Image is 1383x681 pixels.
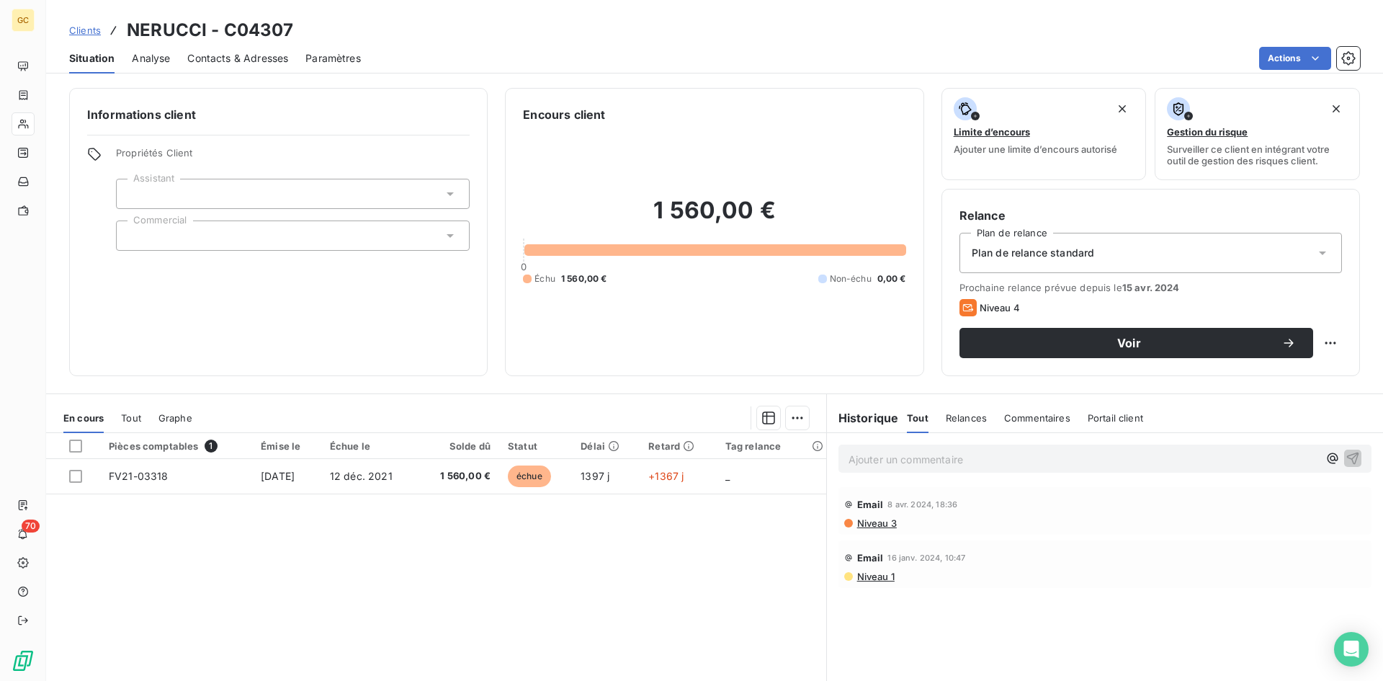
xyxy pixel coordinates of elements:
h6: Encours client [523,106,605,123]
span: Contacts & Adresses [187,51,288,66]
div: Pièces comptables [109,440,243,453]
span: Surveiller ce client en intégrant votre outil de gestion des risques client. [1167,143,1348,166]
span: Commentaires [1004,412,1070,424]
span: FV21-03318 [109,470,169,482]
a: Clients [69,23,101,37]
span: Tout [121,412,141,424]
span: 1397 j [581,470,609,482]
span: Ajouter une limite d’encours autorisé [954,143,1117,155]
span: +1367 j [648,470,684,482]
span: Limite d’encours [954,126,1030,138]
span: 8 avr. 2024, 18:36 [887,500,957,509]
span: Email [857,499,884,510]
span: [DATE] [261,470,295,482]
span: Propriétés Client [116,147,470,167]
div: Tag relance [725,440,818,452]
div: GC [12,9,35,32]
span: Non-échu [830,272,872,285]
span: échue [508,466,551,487]
span: Situation [69,51,115,66]
img: Logo LeanPay [12,649,35,672]
span: Relances [946,412,987,424]
span: 15 avr. 2024 [1122,282,1180,293]
span: Portail client [1088,412,1143,424]
span: Graphe [158,412,192,424]
div: Open Intercom Messenger [1334,632,1369,667]
span: Prochaine relance prévue depuis le [959,282,1342,293]
span: 12 déc. 2021 [330,470,393,482]
span: 16 janv. 2024, 10:47 [887,553,965,562]
h6: Informations client [87,106,470,123]
h2: 1 560,00 € [523,196,905,239]
span: Plan de relance standard [972,246,1095,260]
span: Paramètres [305,51,361,66]
button: Actions [1259,47,1331,70]
span: 1 560,00 € [426,469,491,484]
h6: Relance [959,207,1342,224]
span: 1 560,00 € [561,272,607,285]
span: Niveau 4 [980,302,1020,313]
input: Ajouter une valeur [128,229,140,242]
h3: NERUCCI - C04307 [127,17,293,43]
span: Email [857,552,884,564]
span: 1 [205,440,218,453]
div: Échue le [330,440,409,452]
span: Voir [977,337,1281,349]
input: Ajouter une valeur [128,187,140,200]
span: Analyse [132,51,170,66]
span: Gestion du risque [1167,126,1248,138]
div: Émise le [261,440,313,452]
div: Délai [581,440,631,452]
div: Statut [508,440,563,452]
button: Limite d’encoursAjouter une limite d’encours autorisé [941,88,1147,180]
span: Tout [907,412,928,424]
h6: Historique [827,409,899,427]
span: 0,00 € [877,272,906,285]
span: 0 [521,261,527,272]
div: Retard [648,440,707,452]
div: Solde dû [426,440,491,452]
span: En cours [63,412,104,424]
span: Clients [69,25,101,36]
span: Niveau 1 [856,571,895,582]
span: Échu [534,272,555,285]
span: _ [725,470,730,482]
button: Voir [959,328,1313,358]
span: Niveau 3 [856,517,897,529]
span: 70 [22,520,40,533]
button: Gestion du risqueSurveiller ce client en intégrant votre outil de gestion des risques client. [1155,88,1360,180]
